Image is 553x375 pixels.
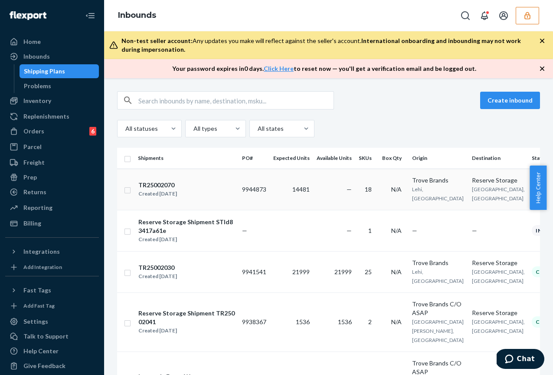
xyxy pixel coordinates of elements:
[5,124,99,138] a: Orders6
[138,309,235,326] div: Reserve Storage Shipment TR25002041
[23,188,46,196] div: Returns
[239,148,270,169] th: PO#
[118,10,156,20] a: Inbounds
[296,318,310,325] span: 1536
[138,235,235,244] div: Created [DATE]
[476,7,493,24] button: Open notifications
[347,186,352,193] span: —
[134,148,239,169] th: Shipments
[292,268,310,275] span: 21999
[193,124,193,133] input: All types
[121,37,539,54] div: Any updates you make will reflect against the seller's account.
[264,65,294,72] a: Click Here
[5,262,99,272] a: Add Integration
[257,124,258,133] input: All states
[5,94,99,108] a: Inventory
[5,344,99,358] a: Help Center
[89,127,96,136] div: 6
[472,269,525,284] span: [GEOGRAPHIC_DATA], [GEOGRAPHIC_DATA]
[20,79,99,93] a: Problems
[23,286,51,295] div: Fast Tags
[391,268,402,275] span: N/A
[5,156,99,169] a: Freight
[495,7,512,24] button: Open account menu
[412,259,465,267] div: Trove Brands
[239,169,270,210] td: 9944873
[292,186,310,193] span: 14481
[497,349,544,371] iframe: Opens a widget where you can chat to one of our agents
[138,189,177,198] div: Created [DATE]
[5,201,99,215] a: Reporting
[242,227,247,234] span: —
[239,292,270,352] td: 9938367
[412,186,464,202] span: Lehi, [GEOGRAPHIC_DATA]
[5,140,99,154] a: Parcel
[391,318,402,325] span: N/A
[5,315,99,329] a: Settings
[138,263,177,272] div: TR25002030
[23,143,42,151] div: Parcel
[111,3,163,28] ol: breadcrumbs
[138,272,177,281] div: Created [DATE]
[20,64,99,78] a: Shipping Plans
[23,362,65,370] div: Give Feedback
[391,186,402,193] span: N/A
[412,300,465,317] div: Trove Brands C/O ASAP
[409,148,468,169] th: Origin
[412,319,464,343] span: [GEOGRAPHIC_DATA][PERSON_NAME], [GEOGRAPHIC_DATA]
[457,7,474,24] button: Open Search Box
[138,218,235,235] div: Reserve Storage Shipment STId83417a61e
[5,329,99,343] button: Talk to Support
[5,359,99,373] button: Give Feedback
[23,302,55,309] div: Add Fast Tag
[472,259,525,267] div: Reserve Storage
[5,301,99,311] a: Add Fast Tag
[138,181,177,189] div: TR25002070
[24,82,51,90] div: Problems
[23,219,41,228] div: Billing
[412,269,464,284] span: Lehi, [GEOGRAPHIC_DATA]
[5,245,99,259] button: Integrations
[23,127,44,136] div: Orders
[239,251,270,292] td: 9941541
[368,318,372,325] span: 2
[270,148,313,169] th: Expected Units
[5,50,99,63] a: Inbounds
[472,186,525,202] span: [GEOGRAPHIC_DATA], [GEOGRAPHIC_DATA]
[23,317,48,326] div: Settings
[468,148,528,169] th: Destination
[23,347,59,355] div: Help Center
[334,268,352,275] span: 21999
[10,11,46,20] img: Flexport logo
[480,92,540,109] button: Create inbound
[391,227,402,234] span: N/A
[23,203,52,212] div: Reporting
[5,35,99,49] a: Home
[355,148,379,169] th: SKUs
[23,263,62,271] div: Add Integration
[23,52,50,61] div: Inbounds
[338,318,352,325] span: 1536
[379,148,409,169] th: Box Qty
[23,158,45,167] div: Freight
[412,227,417,234] span: —
[121,37,193,44] span: Non-test seller account:
[472,309,525,317] div: Reserve Storage
[23,112,69,121] div: Replenishments
[365,268,372,275] span: 25
[472,227,477,234] span: —
[5,170,99,184] a: Prep
[5,185,99,199] a: Returns
[82,7,99,24] button: Close Navigation
[23,247,60,256] div: Integrations
[138,326,235,335] div: Created [DATE]
[530,166,546,210] button: Help Center
[172,64,476,73] p: Your password expires in 0 days . to reset now — you'll get a verification email and be logged out.
[138,92,334,109] input: Search inbounds by name, destination, msku...
[412,176,465,185] div: Trove Brands
[23,332,69,341] div: Talk to Support
[347,227,352,234] span: —
[5,110,99,123] a: Replenishments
